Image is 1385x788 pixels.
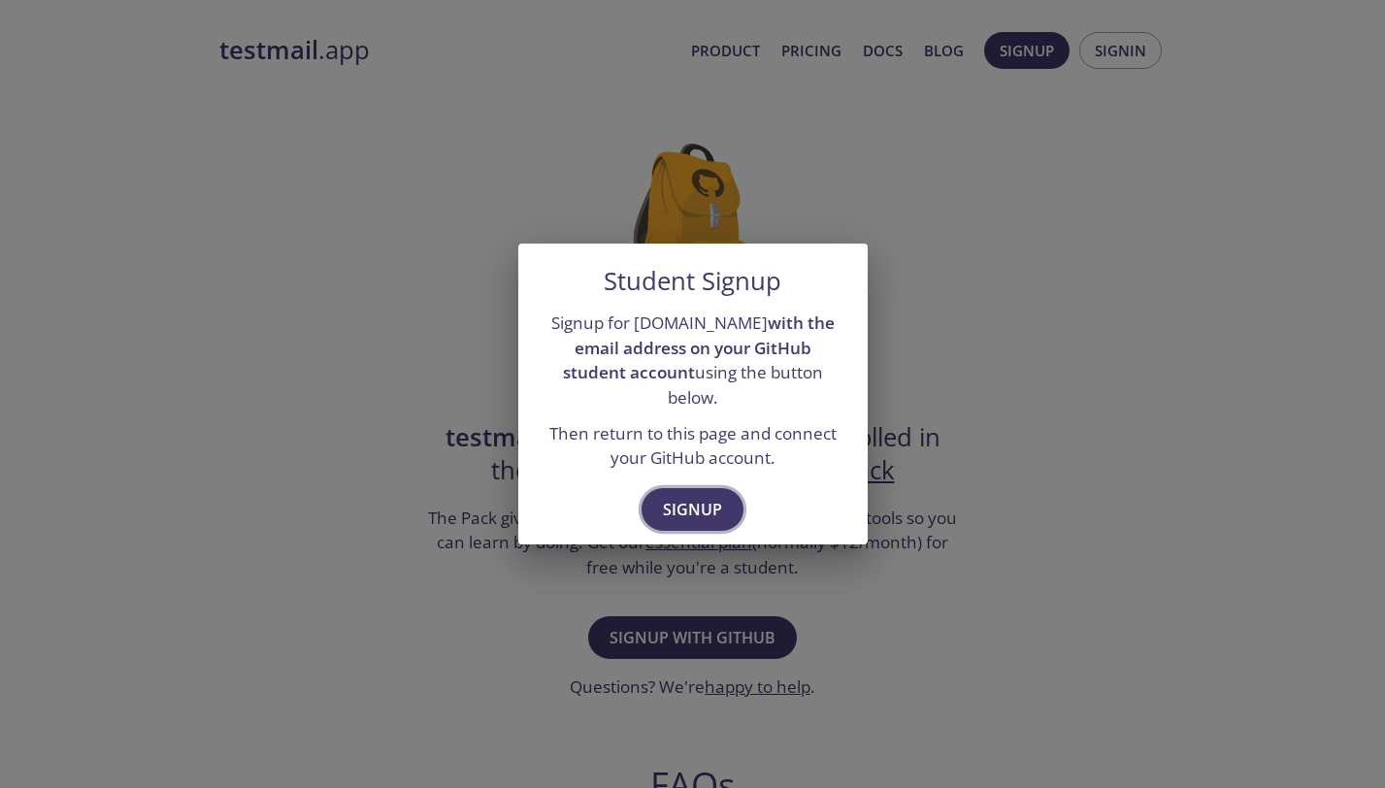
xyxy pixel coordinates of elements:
[642,488,743,531] button: Signup
[542,311,844,410] p: Signup for [DOMAIN_NAME] using the button below.
[563,312,835,383] strong: with the email address on your GitHub student account
[542,421,844,471] p: Then return to this page and connect your GitHub account.
[604,267,781,296] h5: Student Signup
[663,496,722,523] span: Signup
